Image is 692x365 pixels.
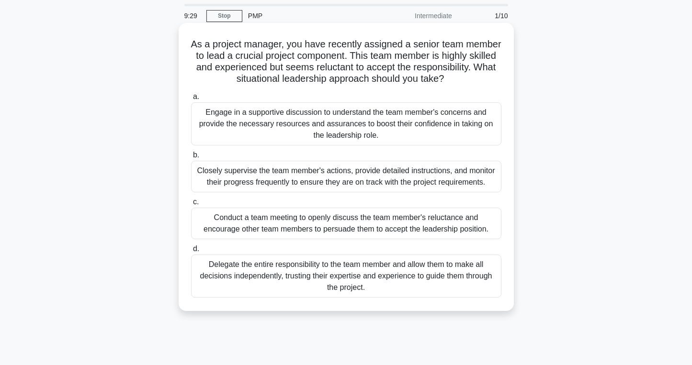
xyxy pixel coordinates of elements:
h5: As a project manager, you have recently assigned a senior team member to lead a crucial project c... [190,38,502,85]
div: Closely supervise the team member's actions, provide detailed instructions, and monitor their pro... [191,161,501,192]
div: Conduct a team meeting to openly discuss the team member's reluctance and encourage other team me... [191,208,501,239]
div: Delegate the entire responsibility to the team member and allow them to make all decisions indepe... [191,254,501,298]
span: a. [193,92,199,100]
span: b. [193,151,199,159]
span: d. [193,244,199,253]
a: Stop [206,10,242,22]
div: PMP [242,6,374,25]
div: Intermediate [374,6,458,25]
span: c. [193,198,199,206]
div: 9:29 [179,6,206,25]
div: Engage in a supportive discussion to understand the team member's concerns and provide the necess... [191,102,501,145]
div: 1/10 [458,6,514,25]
